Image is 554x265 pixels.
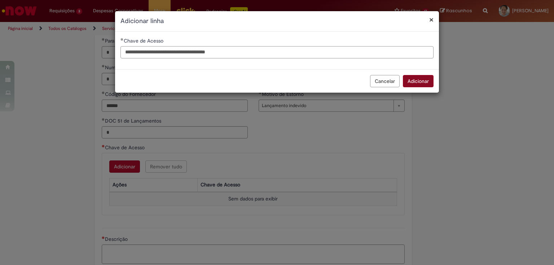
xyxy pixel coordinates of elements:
span: Obrigatório Preenchido [120,38,124,41]
input: Chave de Acesso [120,46,434,58]
span: Chave de Acesso [124,37,165,44]
button: Cancelar [370,75,400,87]
button: Adicionar [403,75,434,87]
h2: Adicionar linha [120,17,434,26]
button: Fechar modal [429,16,434,23]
